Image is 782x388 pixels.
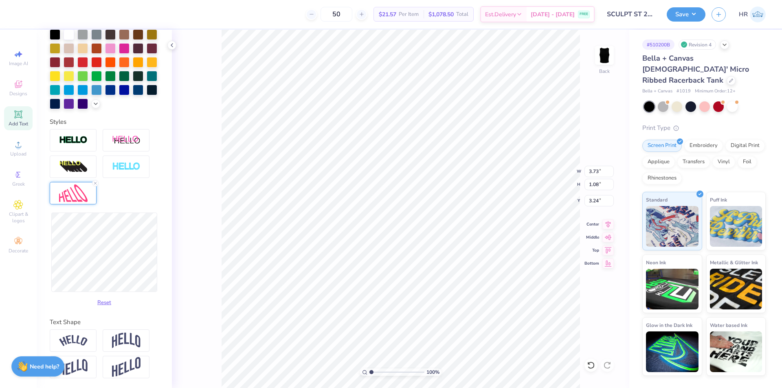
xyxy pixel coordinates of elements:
[646,321,692,329] span: Glow in the Dark Ink
[580,11,588,17] span: FREE
[642,123,766,133] div: Print Type
[426,368,439,376] span: 100 %
[642,39,674,50] div: # 510200B
[601,6,661,22] input: Untitled Design
[750,7,766,22] img: Hazel Del Rosario
[59,359,88,375] img: Flag
[712,156,735,168] div: Vinyl
[596,47,613,64] img: Back
[710,258,758,267] span: Metallic & Glitter Ink
[710,331,762,372] img: Water based Ink
[59,160,88,173] img: 3d Illusion
[642,172,682,184] div: Rhinestones
[584,235,599,240] span: Middle
[695,88,736,95] span: Minimum Order: 12 +
[485,10,516,19] span: Est. Delivery
[646,269,699,309] img: Neon Ink
[677,88,691,95] span: # 1019
[112,333,141,348] img: Arch
[738,156,757,168] div: Foil
[677,156,710,168] div: Transfers
[9,248,28,254] span: Decorate
[739,10,748,19] span: HR
[321,7,352,22] input: – –
[59,136,88,145] img: Stroke
[379,10,396,19] span: $21.57
[642,140,682,152] div: Screen Print
[725,140,765,152] div: Digital Print
[9,60,28,67] span: Image AI
[646,331,699,372] img: Glow in the Dark Ink
[646,258,666,267] span: Neon Ink
[59,335,88,346] img: Arc
[4,211,33,224] span: Clipart & logos
[584,248,599,253] span: Top
[739,7,766,22] a: HR
[50,117,159,127] div: Styles
[599,68,610,75] div: Back
[9,90,27,97] span: Designs
[531,10,575,19] span: [DATE] - [DATE]
[710,195,727,204] span: Puff Ink
[112,135,141,145] img: Shadow
[456,10,468,19] span: Total
[50,318,159,327] div: Text Shape
[646,195,668,204] span: Standard
[112,162,141,171] img: Negative Space
[428,10,454,19] span: $1,078.50
[94,296,115,309] button: Reset
[584,221,599,227] span: Center
[679,39,716,50] div: Revision 4
[710,321,747,329] span: Water based Ink
[642,88,672,95] span: Bella + Canvas
[646,206,699,247] img: Standard
[667,7,705,22] button: Save
[584,261,599,266] span: Bottom
[710,269,762,309] img: Metallic & Glitter Ink
[12,181,25,187] span: Greek
[30,363,59,370] strong: Need help?
[710,206,762,247] img: Puff Ink
[642,53,749,85] span: Bella + Canvas [DEMOGRAPHIC_DATA]' Micro Ribbed Racerback Tank
[9,121,28,127] span: Add Text
[59,184,88,202] img: Free Distort
[10,151,26,157] span: Upload
[642,156,675,168] div: Applique
[112,357,141,377] img: Rise
[684,140,723,152] div: Embroidery
[399,10,419,19] span: Per Item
